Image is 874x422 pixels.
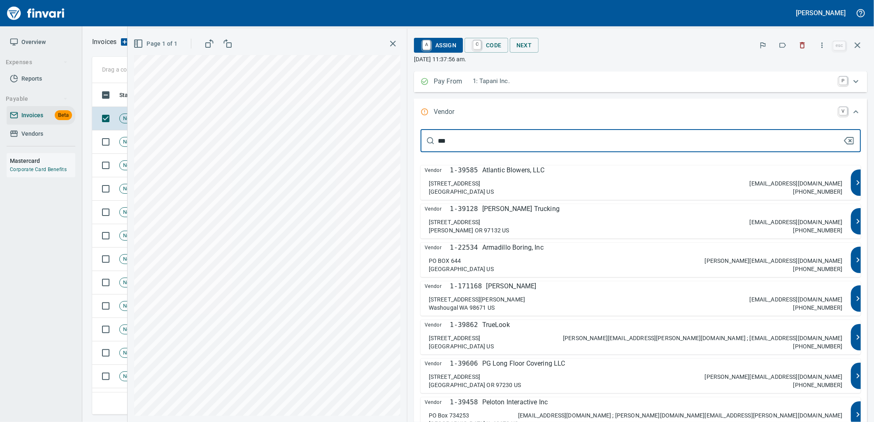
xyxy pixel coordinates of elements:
[120,279,137,287] span: New
[450,243,478,253] p: 1-22534
[21,110,43,121] span: Invoices
[119,90,137,100] span: Status
[120,255,137,263] span: New
[120,162,137,169] span: New
[750,179,843,188] p: [EMAIL_ADDRESS][DOMAIN_NAME]
[754,36,772,54] button: Flag
[429,304,495,312] p: Washougal WA 98671 US
[132,36,181,51] button: Page 1 of 1
[414,99,867,126] div: Expand
[92,37,116,47] p: Invoices
[813,36,831,54] button: More
[831,35,867,55] span: Close invoice
[793,188,843,196] p: [PHONE_NUMBER]
[774,36,792,54] button: Labels
[21,74,42,84] span: Reports
[421,281,861,316] button: Vendor1-171168[PERSON_NAME][STREET_ADDRESS][PERSON_NAME]Washougal WA 98671 US[EMAIL_ADDRESS][DOMA...
[450,204,478,214] p: 1-39128
[421,165,861,200] button: Vendor1-39585Atlantic Blowers, LLC[STREET_ADDRESS][GEOGRAPHIC_DATA] US[EMAIL_ADDRESS][DOMAIN_NAME...
[425,359,450,369] span: Vendor
[429,381,521,389] p: [GEOGRAPHIC_DATA] OR 97230 US
[6,57,68,67] span: Expenses
[92,37,116,47] nav: breadcrumb
[7,33,75,51] a: Overview
[750,295,843,304] p: [EMAIL_ADDRESS][DOMAIN_NAME]
[425,204,450,214] span: Vendor
[423,40,430,49] a: A
[510,38,539,53] button: Next
[482,204,560,214] p: [PERSON_NAME] Trucking
[2,91,71,107] button: Payable
[839,77,847,85] a: P
[793,381,843,389] p: [PHONE_NUMBER]
[450,320,478,330] p: 1-39862
[473,77,834,86] p: 1: Tapani Inc.
[450,165,478,175] p: 1-39585
[434,107,473,118] p: Vendor
[5,3,67,23] img: Finvari
[482,397,548,407] p: Peloton Interactive Inc
[482,243,544,253] p: Armadillo Boring, Inc
[120,232,137,240] span: New
[120,373,137,380] span: New
[839,107,847,115] a: V
[421,359,861,393] button: Vendor1-39606PG Long Floor Covering LLC[STREET_ADDRESS][GEOGRAPHIC_DATA] OR 97230 US[PERSON_NAME]...
[429,257,461,265] p: PO BOX 644
[135,39,177,49] span: Page 1 of 1
[10,167,67,172] a: Corporate Card Benefits
[793,265,843,273] p: [PHONE_NUMBER]
[425,165,450,175] span: Vendor
[833,41,846,50] a: esc
[10,156,75,165] h6: Mastercard
[425,281,450,291] span: Vendor
[482,359,565,369] p: PG Long Floor Covering LLC
[793,226,843,234] p: [PHONE_NUMBER]
[482,320,510,330] p: TrueLook
[421,38,456,52] span: Assign
[2,55,71,70] button: Expenses
[793,342,843,350] p: [PHONE_NUMBER]
[429,334,480,342] p: [STREET_ADDRESS]
[794,7,848,19] button: [PERSON_NAME]
[705,257,843,265] p: [PERSON_NAME][EMAIL_ADDRESS][DOMAIN_NAME]
[21,129,43,139] span: Vendors
[705,373,843,381] p: [PERSON_NAME][EMAIL_ADDRESS][DOMAIN_NAME]
[55,111,72,120] span: Beta
[7,70,75,88] a: Reports
[796,9,846,17] h5: [PERSON_NAME]
[414,38,463,53] button: AAssign
[102,65,223,74] p: Drag a column heading here to group the table
[120,209,137,216] span: New
[421,204,861,239] button: Vendor1-39128[PERSON_NAME] Trucking[STREET_ADDRESS][PERSON_NAME] OR 97132 US[EMAIL_ADDRESS][DOMAI...
[793,36,811,54] button: Discard
[421,320,861,355] button: Vendor1-39862TrueLook[STREET_ADDRESS][GEOGRAPHIC_DATA] US[PERSON_NAME][EMAIL_ADDRESS][PERSON_NAME...
[120,302,137,310] span: New
[425,320,450,330] span: Vendor
[486,281,537,291] p: [PERSON_NAME]
[516,40,532,51] span: Next
[116,37,133,47] button: Upload an Invoice
[429,179,480,188] p: [STREET_ADDRESS]
[450,397,478,407] p: 1-39458
[429,342,494,350] p: [GEOGRAPHIC_DATA] US
[120,326,137,334] span: New
[482,165,544,175] p: Atlantic Blowers, LLC
[750,218,843,226] p: [EMAIL_ADDRESS][DOMAIN_NAME]
[120,115,137,123] span: New
[120,349,137,357] span: New
[421,243,861,277] button: Vendor1-22534Armadillo Boring, IncPO BOX 644[GEOGRAPHIC_DATA] US[PERSON_NAME][EMAIL_ADDRESS][DOMA...
[471,38,502,52] span: Code
[429,218,480,226] p: [STREET_ADDRESS]
[793,304,843,312] p: [PHONE_NUMBER]
[425,397,450,407] span: Vendor
[450,281,482,291] p: 1-171168
[518,411,843,420] p: [EMAIL_ADDRESS][DOMAIN_NAME] ; [PERSON_NAME][DOMAIN_NAME][EMAIL_ADDRESS][PERSON_NAME][DOMAIN_NAME]
[473,40,481,49] a: C
[21,37,46,47] span: Overview
[6,94,68,104] span: Payable
[563,334,843,342] p: [PERSON_NAME][EMAIL_ADDRESS][PERSON_NAME][DOMAIN_NAME] ; [EMAIL_ADDRESS][DOMAIN_NAME]
[465,38,508,53] button: CCode
[425,243,450,253] span: Vendor
[429,373,480,381] p: [STREET_ADDRESS]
